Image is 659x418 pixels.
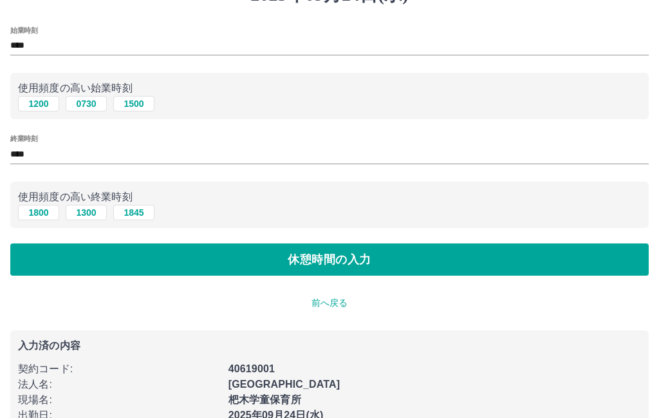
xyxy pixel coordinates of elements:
[18,392,221,408] p: 現場名 :
[10,296,649,310] p: 前へ戻る
[18,341,641,351] p: 入力済の内容
[228,379,340,390] b: [GEOGRAPHIC_DATA]
[18,81,641,96] p: 使用頻度の高い始業時刻
[66,96,107,111] button: 0730
[113,96,154,111] button: 1500
[18,189,641,205] p: 使用頻度の高い終業時刻
[228,363,275,374] b: 40619001
[10,25,37,35] label: 始業時刻
[10,243,649,276] button: 休憩時間の入力
[18,377,221,392] p: 法人名 :
[113,205,154,220] button: 1845
[18,96,59,111] button: 1200
[228,394,301,405] b: 杷木学童保育所
[10,134,37,144] label: 終業時刻
[66,205,107,220] button: 1300
[18,205,59,220] button: 1800
[18,361,221,377] p: 契約コード :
